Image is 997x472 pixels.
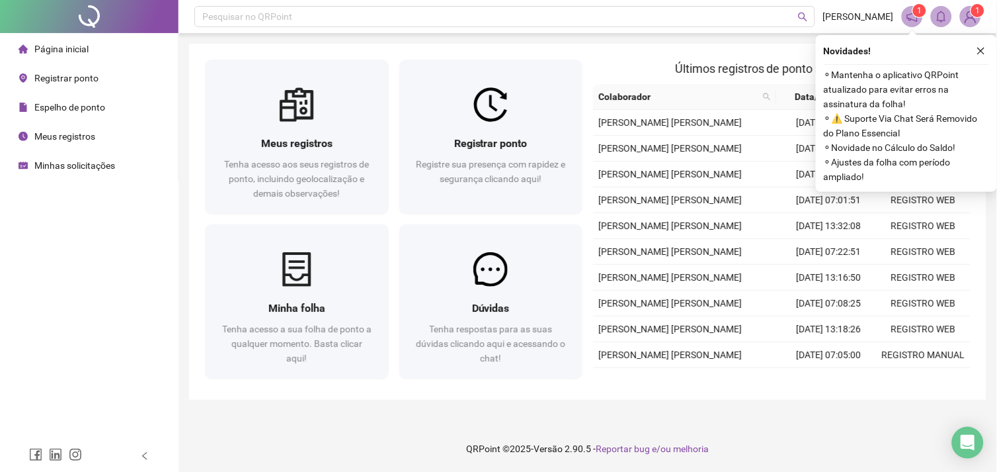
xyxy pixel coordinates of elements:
[918,6,922,15] span: 1
[876,342,971,368] td: REGISTRO MANUAL
[876,265,971,291] td: REGISTRO WEB
[782,136,877,162] td: [DATE] 07:06:54
[205,60,389,214] a: Meus registrosTenha acesso aos seus registros de ponto, incluindo geolocalização e demais observa...
[598,246,742,257] span: [PERSON_NAME] [PERSON_NAME]
[876,187,971,213] td: REGISTRO WEB
[472,302,510,314] span: Dúvidas
[782,368,877,394] td: [DATE] 13:08:47
[19,44,28,54] span: home
[798,12,808,22] span: search
[19,103,28,112] span: file
[261,137,333,150] span: Meus registros
[69,448,82,461] span: instagram
[34,160,115,171] span: Minhas solicitações
[598,350,742,360] span: [PERSON_NAME] [PERSON_NAME]
[416,159,565,184] span: Registre sua presença com rapidez e segurança clicando aqui!
[399,224,583,379] a: DúvidasTenha respostas para as suas dúvidas clicando aqui e acessando o chat!
[876,291,971,316] td: REGISTRO WEB
[782,187,877,213] td: [DATE] 07:01:51
[971,4,984,17] sup: Atualize o seu contato no menu Meus Dados
[19,132,28,141] span: clock-circle
[876,213,971,239] td: REGISTRO WEB
[598,324,742,334] span: [PERSON_NAME] [PERSON_NAME]
[782,291,877,316] td: [DATE] 07:08:25
[399,60,583,214] a: Registrar pontoRegistre sua presença com rapidez e segurança clicando aqui!
[49,448,62,461] span: linkedin
[824,68,989,111] span: ⚬ Mantenha o aplicativo QRPoint atualizado para evitar erros na assinatura da folha!
[268,302,325,314] span: Minha folha
[763,93,771,101] span: search
[19,161,28,170] span: schedule
[824,155,989,184] span: ⚬ Ajustes da folha com período ampliado!
[224,159,369,199] span: Tenha acesso aos seus registros de ponto, incluindo geolocalização e demais observações!
[34,131,95,142] span: Meus registros
[781,89,852,104] span: Data/Hora
[598,169,742,179] span: [PERSON_NAME] [PERSON_NAME]
[906,11,918,23] span: notification
[824,111,989,140] span: ⚬ ⚠️ Suporte Via Chat Será Removido do Plano Essencial
[824,44,871,58] span: Novidades !
[876,316,971,342] td: REGISTRO WEB
[782,162,877,187] td: [DATE] 13:09:02
[876,368,971,394] td: REGISTRO WEB
[782,316,877,342] td: [DATE] 13:18:26
[977,46,986,56] span: close
[598,143,742,154] span: [PERSON_NAME] [PERSON_NAME]
[596,444,709,454] span: Reportar bug e/ou melhoria
[913,4,926,17] sup: 1
[598,89,758,104] span: Colaborador
[823,9,894,24] span: [PERSON_NAME]
[598,298,742,308] span: [PERSON_NAME] [PERSON_NAME]
[782,110,877,136] td: [DATE] 13:16:57
[140,451,149,461] span: left
[222,324,372,363] span: Tenha acesso a sua folha de ponto a qualquer momento. Basta clicar aqui!
[598,117,742,128] span: [PERSON_NAME] [PERSON_NAME]
[824,140,989,155] span: ⚬ Novidade no Cálculo do Saldo!
[782,342,877,368] td: [DATE] 07:05:00
[454,137,528,150] span: Registrar ponto
[760,87,774,107] span: search
[782,265,877,291] td: [DATE] 13:16:50
[179,426,997,472] footer: QRPoint © 2025 - 2.90.5 -
[675,62,889,75] span: Últimos registros de ponto sincronizados
[782,213,877,239] td: [DATE] 13:32:08
[782,239,877,265] td: [DATE] 07:22:51
[976,6,980,15] span: 1
[598,195,742,205] span: [PERSON_NAME] [PERSON_NAME]
[34,44,89,54] span: Página inicial
[776,84,868,110] th: Data/Hora
[416,324,565,363] span: Tenha respostas para as suas dúvidas clicando aqui e acessando o chat!
[205,224,389,379] a: Minha folhaTenha acesso a sua folha de ponto a qualquer momento. Basta clicar aqui!
[598,272,742,283] span: [PERSON_NAME] [PERSON_NAME]
[534,444,563,454] span: Versão
[952,427,984,459] div: Open Intercom Messenger
[29,448,42,461] span: facebook
[598,220,742,231] span: [PERSON_NAME] [PERSON_NAME]
[34,73,99,83] span: Registrar ponto
[936,11,947,23] span: bell
[876,239,971,265] td: REGISTRO WEB
[961,7,980,26] img: 91068
[34,102,105,113] span: Espelho de ponto
[19,73,28,83] span: environment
